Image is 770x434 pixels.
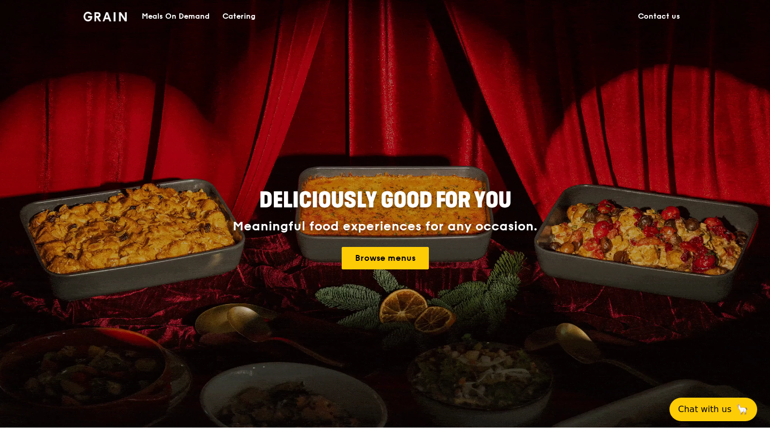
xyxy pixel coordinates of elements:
[83,12,127,21] img: Grain
[142,1,210,33] div: Meals On Demand
[192,219,577,234] div: Meaningful food experiences for any occasion.
[678,403,731,416] span: Chat with us
[222,1,256,33] div: Catering
[632,1,687,33] a: Contact us
[216,1,262,33] a: Catering
[669,398,757,421] button: Chat with us🦙
[342,247,429,269] a: Browse menus
[259,188,511,213] span: Deliciously good for you
[736,403,749,416] span: 🦙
